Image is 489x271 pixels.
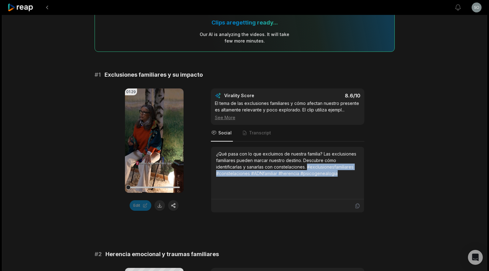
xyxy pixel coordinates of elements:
button: Edit [130,200,151,211]
span: # 2 [95,250,102,259]
div: Open Intercom Messenger [468,250,483,265]
div: Clips are getting ready... [211,19,278,26]
div: Virality Score [224,93,291,99]
video: Your browser does not support mp4 format. [125,88,184,193]
div: ¿Qué pasa con lo que excluimos de nuestra familia? Las exclusiones familiares pueden marcar nuest... [216,151,359,177]
span: Herencia emocional y traumas familiares [105,250,219,259]
div: Our AI is analyzing the video s . It will take few more minutes. [199,31,290,44]
span: # 1 [95,70,101,79]
div: 8.6 /10 [294,93,360,99]
span: Social [218,130,232,136]
nav: Tabs [211,125,364,142]
span: Transcript [249,130,271,136]
span: Exclusiones familiares y su impacto [104,70,203,79]
div: See More [215,114,360,121]
div: El tema de las exclusiones familiares y cómo afectan nuestro presente es altamente relevante y po... [215,100,360,121]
